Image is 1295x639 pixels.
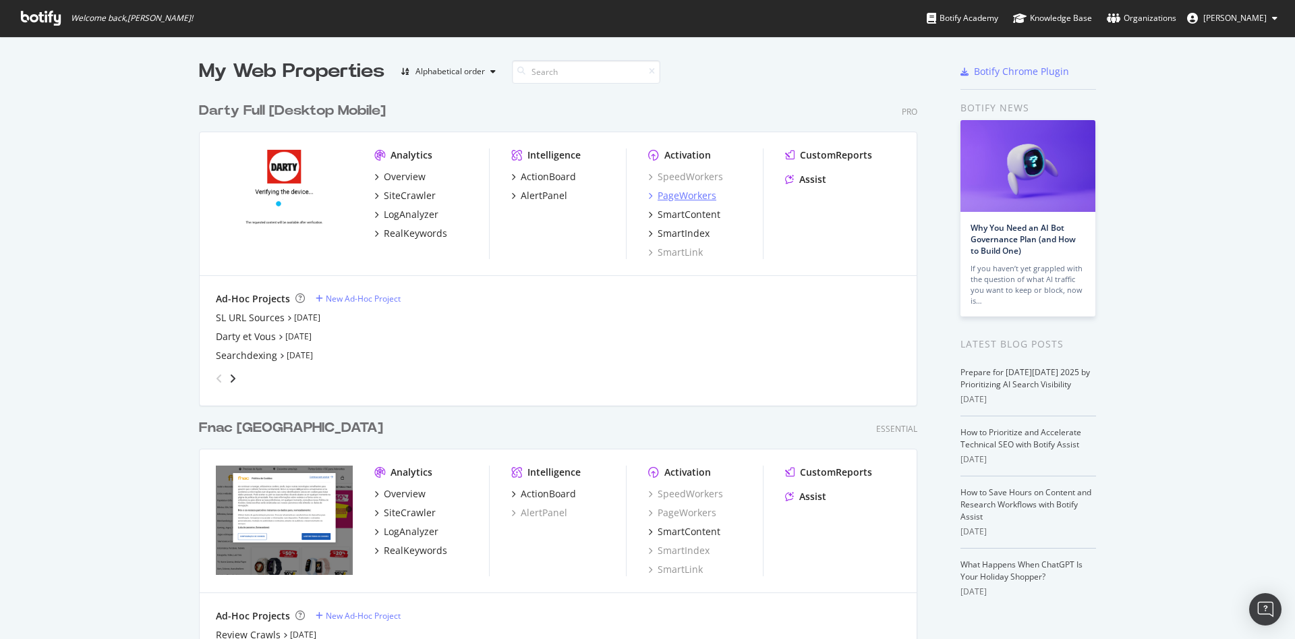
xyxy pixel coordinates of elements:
[1107,11,1176,25] div: Organizations
[199,418,383,438] div: Fnac [GEOGRAPHIC_DATA]
[648,563,703,576] a: SmartLink
[511,487,576,501] a: ActionBoard
[395,61,501,82] button: Alphabetical order
[374,525,438,538] a: LogAnalyzer
[384,227,447,240] div: RealKeywords
[316,610,401,621] a: New Ad-Hoc Project
[1203,12,1267,24] span: Matthieu Cocteau
[521,487,576,501] div: ActionBoard
[38,22,66,32] div: v 4.0.25
[785,173,826,186] a: Assist
[960,559,1083,582] a: What Happens When ChatGPT Is Your Holiday Shopper?
[316,293,401,304] a: New Ad-Hoc Project
[521,189,567,202] div: AlertPanel
[374,544,447,557] a: RealKeywords
[664,148,711,162] div: Activation
[658,189,716,202] div: PageWorkers
[199,418,388,438] a: Fnac [GEOGRAPHIC_DATA]
[971,263,1085,306] div: If you haven’t yet grappled with the question of what AI traffic you want to keep or block, now is…
[648,208,720,221] a: SmartContent
[384,170,426,184] div: Overview
[971,222,1076,256] a: Why You Need an AI Bot Governance Plan (and How to Build One)
[960,393,1096,406] div: [DATE]
[658,227,710,240] div: SmartIndex
[511,170,576,184] a: ActionBoard
[216,349,277,362] a: Searchdexing
[155,78,166,89] img: tab_keywords_by_traffic_grey.svg
[648,487,723,501] div: SpeedWorkers
[927,11,998,25] div: Botify Academy
[294,312,320,323] a: [DATE]
[228,372,237,385] div: angle-right
[391,148,432,162] div: Analytics
[326,610,401,621] div: New Ad-Hoc Project
[22,22,32,32] img: logo_orange.svg
[800,148,872,162] div: CustomReports
[960,120,1095,212] img: Why You Need an AI Bot Governance Plan (and How to Build One)
[326,293,401,304] div: New Ad-Hoc Project
[374,189,436,202] a: SiteCrawler
[648,227,710,240] a: SmartIndex
[285,331,312,342] a: [DATE]
[658,208,720,221] div: SmartContent
[800,466,872,479] div: CustomReports
[648,544,710,557] a: SmartIndex
[960,337,1096,352] div: Latest Blog Posts
[974,65,1069,78] div: Botify Chrome Plugin
[785,466,872,479] a: CustomReports
[22,35,32,46] img: website_grey.svg
[648,506,716,520] a: PageWorkers
[960,453,1096,466] div: [DATE]
[785,148,872,162] a: CustomReports
[384,208,438,221] div: LogAnalyzer
[785,490,826,503] a: Assist
[664,466,711,479] div: Activation
[527,148,581,162] div: Intelligence
[374,506,436,520] a: SiteCrawler
[216,609,290,623] div: Ad-Hoc Projects
[1013,11,1092,25] div: Knowledge Base
[876,423,917,435] div: Essential
[960,101,1096,115] div: Botify news
[199,101,391,121] a: Darty Full [Desktop Mobile]
[527,466,581,479] div: Intelligence
[648,246,703,259] div: SmartLink
[648,525,720,538] a: SmartContent
[648,189,716,202] a: PageWorkers
[216,148,353,258] img: www.darty.com/
[512,60,660,84] input: Search
[210,368,228,389] div: angle-left
[287,350,313,361] a: [DATE]
[960,366,1090,390] a: Prepare for [DATE][DATE] 2025 by Prioritizing AI Search Visibility
[1176,7,1288,29] button: [PERSON_NAME]
[216,292,290,306] div: Ad-Hoc Projects
[511,506,567,520] a: AlertPanel
[216,311,285,325] a: SL URL Sources
[1249,593,1282,626] div: Open Intercom Messenger
[216,466,353,575] img: www.fnac.pt
[799,490,826,503] div: Assist
[374,170,426,184] a: Overview
[199,101,386,121] div: Darty Full [Desktop Mobile]
[71,13,193,24] span: Welcome back, [PERSON_NAME] !
[384,525,438,538] div: LogAnalyzer
[35,35,152,46] div: Domaine: [DOMAIN_NAME]
[374,487,426,501] a: Overview
[374,208,438,221] a: LogAnalyzer
[216,330,276,343] a: Darty et Vous
[384,189,436,202] div: SiteCrawler
[960,487,1091,522] a: How to Save Hours on Content and Research Workflows with Botify Assist
[199,58,384,85] div: My Web Properties
[648,170,723,184] a: SpeedWorkers
[374,227,447,240] a: RealKeywords
[960,526,1096,538] div: [DATE]
[960,426,1081,450] a: How to Prioritize and Accelerate Technical SEO with Botify Assist
[658,525,720,538] div: SmartContent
